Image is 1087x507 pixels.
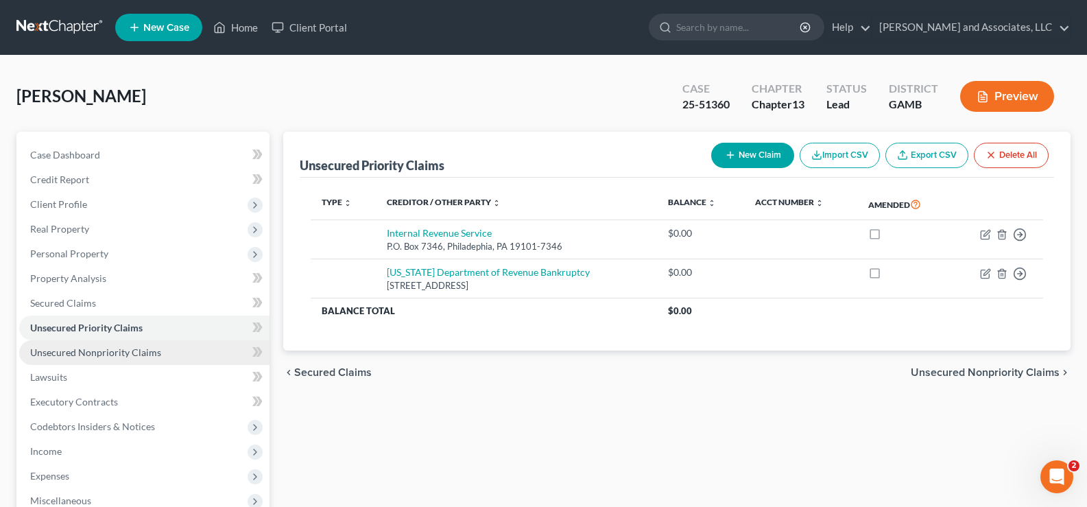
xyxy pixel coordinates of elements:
span: Property Analysis [30,272,106,284]
button: chevron_left Secured Claims [283,367,372,378]
a: Export CSV [885,143,968,168]
div: District [889,81,938,97]
span: Secured Claims [30,297,96,309]
i: unfold_more [344,199,352,207]
th: Balance Total [311,298,657,323]
a: [PERSON_NAME] and Associates, LLC [872,15,1070,40]
span: Lawsuits [30,371,67,383]
span: Secured Claims [294,367,372,378]
iframe: Intercom live chat [1040,460,1073,493]
span: Case Dashboard [30,149,100,161]
button: Delete All [974,143,1049,168]
a: Internal Revenue Service [387,227,492,239]
span: Unsecured Priority Claims [30,322,143,333]
span: 13 [792,97,804,110]
span: Income [30,445,62,457]
a: Client Portal [265,15,354,40]
div: $0.00 [668,266,733,279]
span: Unsecured Nonpriority Claims [911,367,1060,378]
span: 2 [1068,460,1079,471]
span: Codebtors Insiders & Notices [30,421,155,432]
button: Unsecured Nonpriority Claims chevron_right [911,367,1071,378]
div: Status [826,81,867,97]
div: P.O. Box 7346, Philadephia, PA 19101-7346 [387,240,646,253]
div: $0.00 [668,226,733,240]
i: unfold_more [492,199,501,207]
i: unfold_more [708,199,716,207]
span: Credit Report [30,174,89,185]
span: Unsecured Nonpriority Claims [30,346,161,358]
a: Credit Report [19,167,270,192]
span: Expenses [30,470,69,482]
span: Client Profile [30,198,87,210]
span: $0.00 [668,305,692,316]
a: Unsecured Nonpriority Claims [19,340,270,365]
a: Lawsuits [19,365,270,390]
div: Lead [826,97,867,113]
div: Chapter [752,97,804,113]
i: chevron_left [283,367,294,378]
a: Unsecured Priority Claims [19,316,270,340]
a: Executory Contracts [19,390,270,414]
span: Real Property [30,223,89,235]
div: Chapter [752,81,804,97]
th: Amended [857,189,951,220]
a: Secured Claims [19,291,270,316]
a: Type unfold_more [322,197,352,207]
a: Property Analysis [19,266,270,291]
div: Unsecured Priority Claims [300,157,444,174]
a: [US_STATE] Department of Revenue Bankruptcy [387,266,590,278]
span: Executory Contracts [30,396,118,408]
a: Home [206,15,265,40]
a: Balance unfold_more [668,197,716,207]
button: New Claim [711,143,794,168]
i: unfold_more [815,199,824,207]
div: Case [682,81,730,97]
a: Help [825,15,871,40]
input: Search by name... [676,14,802,40]
button: Preview [960,81,1054,112]
div: 25-51360 [682,97,730,113]
div: GAMB [889,97,938,113]
span: Personal Property [30,248,108,259]
span: New Case [143,23,189,33]
div: [STREET_ADDRESS] [387,279,646,292]
i: chevron_right [1060,367,1071,378]
span: Miscellaneous [30,495,91,506]
a: Acct Number unfold_more [755,197,824,207]
button: Import CSV [800,143,880,168]
a: Case Dashboard [19,143,270,167]
a: Creditor / Other Party unfold_more [387,197,501,207]
span: [PERSON_NAME] [16,86,146,106]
